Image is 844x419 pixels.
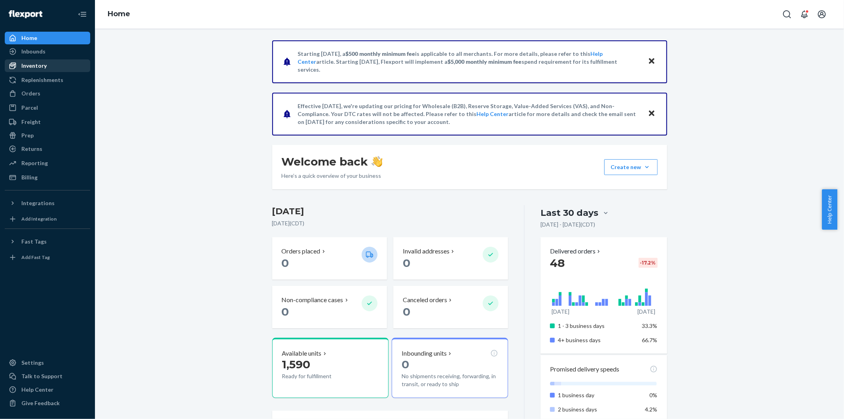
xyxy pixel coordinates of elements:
button: Close [647,108,657,120]
p: Ready for fulfillment [282,372,355,380]
a: Returns [5,143,90,155]
h1: Welcome back [282,154,383,169]
a: Add Integration [5,213,90,225]
span: 0 [282,256,289,270]
a: Inventory [5,59,90,72]
div: Talk to Support [21,372,63,380]
p: [DATE] ( CDT ) [272,219,508,227]
a: Prep [5,129,90,142]
div: Inbounds [21,48,46,55]
div: Settings [21,359,44,367]
button: Available units1,590Ready for fulfillment [272,338,389,398]
p: Canceled orders [403,295,447,305]
div: Give Feedback [21,399,60,407]
div: Integrations [21,199,55,207]
button: Open notifications [797,6,812,22]
a: Billing [5,171,90,184]
p: [DATE] - [DATE] ( CDT ) [541,221,595,229]
a: Reporting [5,157,90,170]
p: 1 business day [558,391,636,399]
img: hand-wave emoji [372,156,383,167]
button: Help Center [822,189,837,230]
div: -17.2 % [639,258,658,268]
p: Starting [DATE], a is applicable to all merchants. For more details, please refer to this article... [298,50,640,74]
button: Give Feedback [5,397,90,409]
div: Returns [21,145,42,153]
span: 1,590 [282,358,311,371]
button: Invalid addresses 0 [393,237,508,280]
div: Add Fast Tag [21,254,50,261]
span: 66.7% [642,337,658,343]
p: Available units [282,349,322,358]
p: Effective [DATE], we're updating our pricing for Wholesale (B2B), Reserve Storage, Value-Added Se... [298,102,640,126]
h3: [DATE] [272,205,508,218]
span: 48 [550,256,565,270]
a: Freight [5,116,90,128]
div: Reporting [21,159,48,167]
a: Home [108,10,130,18]
span: 0 [402,358,409,371]
div: Prep [21,131,34,139]
a: Inbounds [5,45,90,58]
a: Help Center [5,383,90,396]
div: Help Center [21,386,53,394]
button: Fast Tags [5,235,90,248]
p: Inbounding units [402,349,447,358]
p: Here’s a quick overview of your business [282,172,383,180]
span: $5,000 monthly minimum fee [448,58,522,65]
button: Close Navigation [74,6,90,22]
div: Home [21,34,37,42]
button: Canceled orders 0 [393,286,508,328]
a: Add Fast Tag [5,251,90,264]
a: Orders [5,87,90,100]
p: Orders placed [282,247,321,256]
img: Flexport logo [9,10,42,18]
span: 0 [403,305,410,318]
span: 4.2% [645,406,658,413]
div: Inventory [21,62,47,70]
button: Close [647,56,657,67]
span: 33.3% [642,322,658,329]
a: Home [5,32,90,44]
a: Help Center [477,110,509,117]
button: Open account menu [814,6,830,22]
button: Inbounding units0No shipments receiving, forwarding, in transit, or ready to ship [392,338,508,398]
span: 0 [403,256,410,270]
button: Orders placed 0 [272,237,387,280]
button: Integrations [5,197,90,209]
ol: breadcrumbs [101,3,137,26]
div: Replenishments [21,76,63,84]
p: 1 - 3 business days [558,322,636,330]
a: Replenishments [5,74,90,86]
div: Parcel [21,104,38,112]
p: 4+ business days [558,336,636,344]
a: Talk to Support [5,370,90,383]
button: Non-compliance cases 0 [272,286,387,328]
p: Non-compliance cases [282,295,343,305]
p: [DATE] [637,308,655,316]
button: Delivered orders [550,247,602,256]
div: Billing [21,173,38,181]
div: Add Integration [21,215,57,222]
div: Orders [21,90,40,97]
button: Create new [604,159,658,175]
button: Open Search Box [779,6,795,22]
p: No shipments receiving, forwarding, in transit, or ready to ship [402,372,498,388]
a: Parcel [5,101,90,114]
p: Promised delivery speeds [550,365,619,374]
span: 0 [282,305,289,318]
div: Freight [21,118,41,126]
p: Invalid addresses [403,247,450,256]
p: 2 business days [558,406,636,413]
div: Fast Tags [21,238,47,246]
div: Last 30 days [541,207,598,219]
p: [DATE] [552,308,569,316]
span: 0% [650,392,658,398]
span: $500 monthly minimum fee [346,50,415,57]
a: Settings [5,356,90,369]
